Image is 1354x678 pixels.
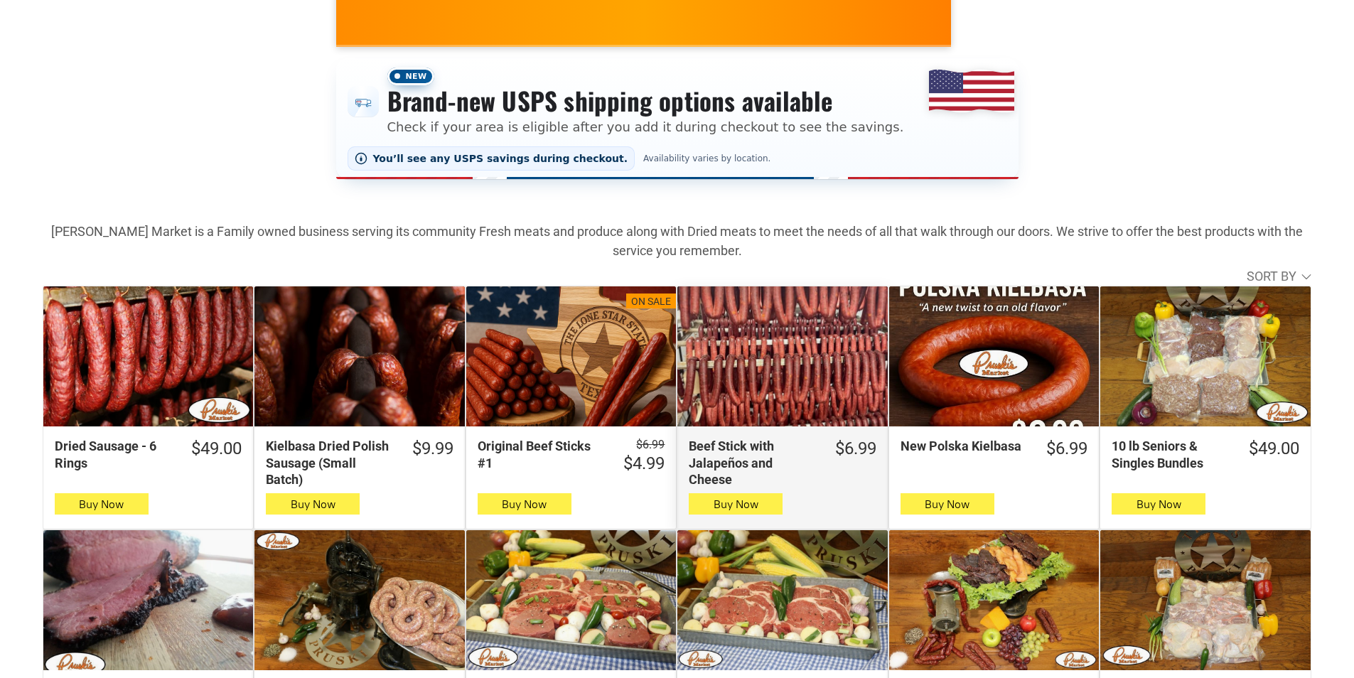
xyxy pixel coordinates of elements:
[478,493,571,515] button: Buy Now
[677,286,887,426] a: Beef Stick with Jalapeños and Cheese
[1112,438,1230,471] div: 10 lb Seniors & Singles Bundles
[1100,530,1310,670] a: 20 lbs Bar B Que Bundle
[1100,286,1310,426] a: 10 lb Seniors &amp; Singles Bundles
[636,438,665,451] s: $6.99
[1249,438,1299,460] div: $49.00
[387,85,904,117] h3: Brand-new USPS shipping options available
[466,530,676,670] a: The Ultimate Texas Steak Box
[387,117,904,136] p: Check if your area is eligible after you add it during checkout to see the savings.
[55,438,173,471] div: Dried Sausage - 6 Rings
[640,154,773,163] span: Availability varies by location.
[901,493,994,515] button: Buy Now
[387,68,434,85] span: New
[1112,493,1205,515] button: Buy Now
[502,497,547,511] span: Buy Now
[901,438,1028,454] div: New Polska Kielbasa
[478,438,605,471] div: Original Beef Sticks #1
[466,286,676,426] a: On SaleOriginal Beef Sticks #1
[925,497,969,511] span: Buy Now
[889,438,1099,460] a: $6.99New Polska Kielbasa
[43,530,253,670] a: Smoked, Fully Cooked Beef Brisket
[254,530,464,670] a: 6 lbs - “Da” Best Fresh Polish Wedding Sausage
[43,286,253,426] a: Dried Sausage - 6 Rings
[191,438,242,460] div: $49.00
[43,438,253,471] a: $49.00Dried Sausage - 6 Rings
[623,453,665,475] div: $4.99
[373,153,628,164] span: You’ll see any USPS savings during checkout.
[336,58,1019,179] div: Shipping options announcement
[835,438,876,460] div: $6.99
[1100,438,1310,471] a: $49.0010 lb Seniors & Singles Bundles
[291,497,335,511] span: Buy Now
[254,438,464,488] a: $9.99Kielbasa Dried Polish Sausage (Small Batch)
[254,286,464,426] a: Kielbasa Dried Polish Sausage (Small Batch)
[266,493,360,515] button: Buy Now
[1137,497,1181,511] span: Buy Now
[631,295,671,309] div: On Sale
[689,493,783,515] button: Buy Now
[677,530,887,670] a: 6 – 12 oz Choice Angus Beef Ribeyes
[51,224,1303,258] strong: [PERSON_NAME] Market is a Family owned business serving its community Fresh meats and produce alo...
[677,438,887,488] a: $6.99Beef Stick with Jalapeños and Cheese
[466,438,676,475] a: $6.99 $4.99Original Beef Sticks #1
[79,497,124,511] span: Buy Now
[714,497,758,511] span: Buy Now
[689,438,816,488] div: Beef Stick with Jalapeños and Cheese
[266,438,393,488] div: Kielbasa Dried Polish Sausage (Small Batch)
[889,286,1099,426] a: New Polska Kielbasa
[889,530,1099,670] a: Dried Box
[412,438,453,460] div: $9.99
[1046,438,1087,460] div: $6.99
[55,493,149,515] button: Buy Now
